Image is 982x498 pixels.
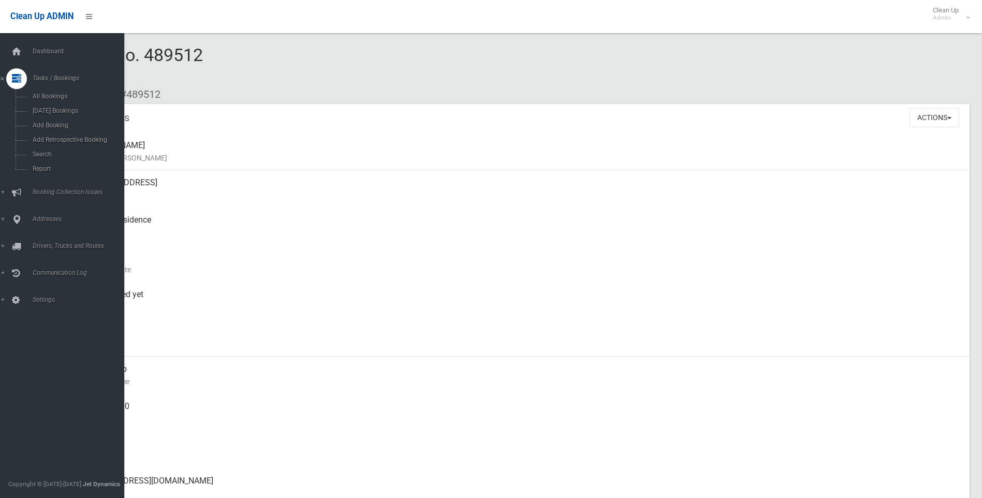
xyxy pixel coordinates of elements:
span: Booking No. 489512 [46,45,203,85]
span: Addresses [30,215,132,223]
div: [DATE] [83,245,961,282]
small: Collection Date [83,263,961,276]
div: None given [83,431,961,468]
span: Communication Log [30,269,132,276]
span: Booking Collection Issues [30,188,132,196]
div: 0449059200 [83,394,961,431]
span: Copyright © [DATE]-[DATE] [8,480,81,488]
span: Report [30,165,123,172]
div: [DATE] [83,319,961,357]
div: Rim Merheb [83,357,961,394]
div: Front of Residence [83,208,961,245]
span: Tasks / Bookings [30,75,132,82]
small: Contact Name [83,375,961,388]
small: Mobile [83,413,961,425]
small: Pickup Point [83,226,961,239]
span: All Bookings [30,93,123,100]
button: Actions [910,108,959,127]
strong: Jet Dynamics [83,480,120,488]
span: Dashboard [30,48,132,55]
small: Admin [933,14,959,22]
div: Not collected yet [83,282,961,319]
span: Drivers, Trucks and Routes [30,242,132,250]
small: Name of [PERSON_NAME] [83,152,961,164]
small: Landline [83,450,961,462]
span: Settings [30,296,132,303]
span: Search [30,151,123,158]
span: Add Retrospective Booking [30,136,123,143]
small: Address [83,189,961,201]
small: Zone [83,338,961,350]
small: Collected At [83,301,961,313]
li: #489512 [113,85,160,104]
span: Clean Up [928,6,969,22]
span: Clean Up ADMIN [10,11,74,21]
div: [PERSON_NAME] [83,133,961,170]
span: Add Booking [30,122,123,129]
span: [DATE] Bookings [30,107,123,114]
div: [STREET_ADDRESS] [83,170,961,208]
